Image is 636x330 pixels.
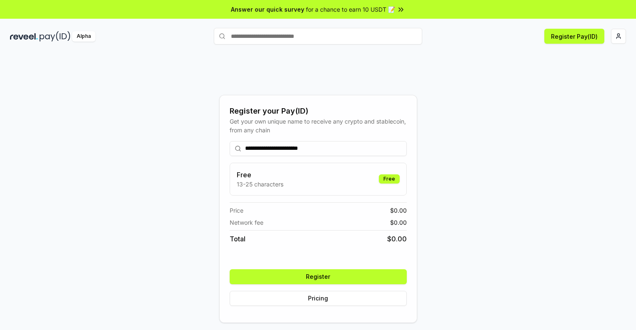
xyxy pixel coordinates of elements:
[390,218,407,227] span: $ 0.00
[230,269,407,284] button: Register
[230,206,243,215] span: Price
[10,31,38,42] img: reveel_dark
[306,5,395,14] span: for a chance to earn 10 USDT 📝
[237,180,283,189] p: 13-25 characters
[230,234,245,244] span: Total
[544,29,604,44] button: Register Pay(ID)
[40,31,70,42] img: pay_id
[230,105,407,117] div: Register your Pay(ID)
[390,206,407,215] span: $ 0.00
[72,31,95,42] div: Alpha
[387,234,407,244] span: $ 0.00
[237,170,283,180] h3: Free
[230,291,407,306] button: Pricing
[231,5,304,14] span: Answer our quick survey
[379,174,400,184] div: Free
[230,117,407,134] div: Get your own unique name to receive any crypto and stablecoin, from any chain
[230,218,263,227] span: Network fee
